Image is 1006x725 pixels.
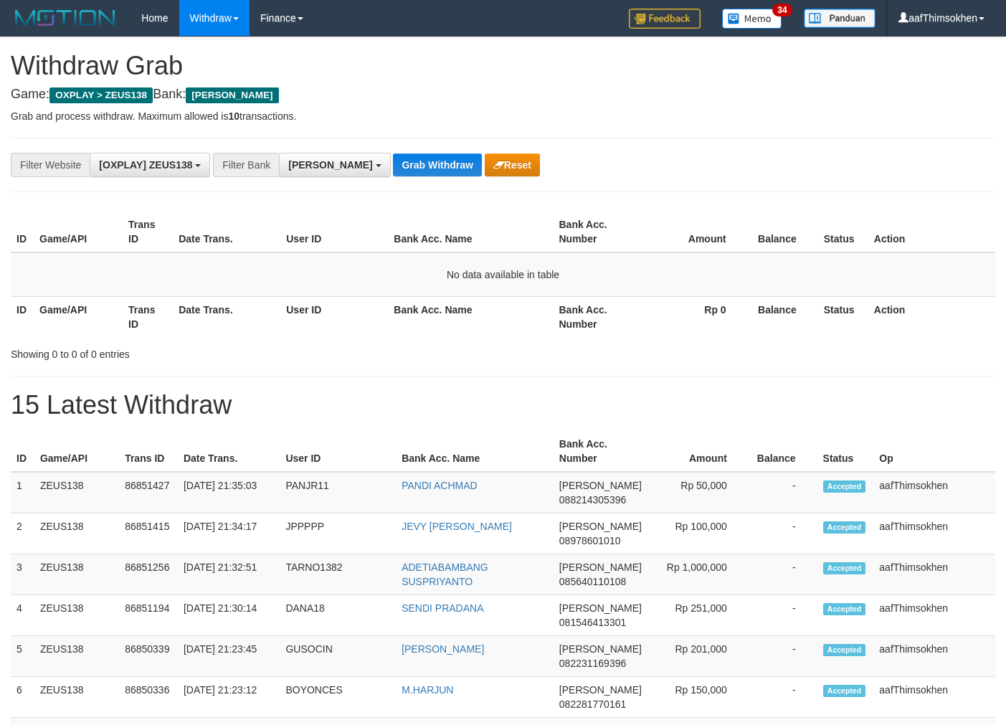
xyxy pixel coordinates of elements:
[647,677,749,718] td: Rp 150,000
[34,513,119,554] td: ZEUS138
[804,9,875,28] img: panduan.png
[749,636,817,677] td: -
[396,431,554,472] th: Bank Acc. Name
[119,554,178,595] td: 86851256
[393,153,481,176] button: Grab Withdraw
[11,87,995,102] h4: Game: Bank:
[11,212,34,252] th: ID
[868,212,995,252] th: Action
[213,153,279,177] div: Filter Bank
[49,87,153,103] span: OXPLAY > ZEUS138
[119,677,178,718] td: 86850336
[280,595,396,636] td: DANA18
[818,212,868,252] th: Status
[402,480,478,491] a: PANDI ACHMAD
[388,212,553,252] th: Bank Acc. Name
[34,431,119,472] th: Game/API
[818,296,868,337] th: Status
[34,296,123,337] th: Game/API
[559,602,642,614] span: [PERSON_NAME]
[288,159,372,171] span: [PERSON_NAME]
[173,296,280,337] th: Date Trans.
[11,677,34,718] td: 6
[119,431,178,472] th: Trans ID
[402,684,453,696] a: M.HARJUN
[178,513,280,554] td: [DATE] 21:34:17
[280,554,396,595] td: TARNO1382
[553,296,642,337] th: Bank Acc. Number
[647,636,749,677] td: Rp 201,000
[119,472,178,513] td: 86851427
[749,677,817,718] td: -
[559,535,621,546] span: Copy 08978601010 to clipboard
[749,431,817,472] th: Balance
[749,472,817,513] td: -
[279,153,390,177] button: [PERSON_NAME]
[280,513,396,554] td: JPPPPP
[647,472,749,513] td: Rp 50,000
[553,212,642,252] th: Bank Acc. Number
[119,513,178,554] td: 86851415
[748,212,818,252] th: Balance
[748,296,818,337] th: Balance
[823,603,866,615] span: Accepted
[11,513,34,554] td: 2
[11,595,34,636] td: 4
[647,554,749,595] td: Rp 1,000,000
[280,472,396,513] td: PANJR11
[11,7,120,29] img: MOTION_logo.png
[823,644,866,656] span: Accepted
[11,252,995,297] td: No data available in table
[873,513,995,554] td: aafThimsokhen
[178,554,280,595] td: [DATE] 21:32:51
[559,521,642,532] span: [PERSON_NAME]
[99,159,192,171] span: [OXPLAY] ZEUS138
[280,677,396,718] td: BOYONCES
[11,391,995,420] h1: 15 Latest Withdraw
[647,513,749,554] td: Rp 100,000
[11,52,995,80] h1: Withdraw Grab
[873,431,995,472] th: Op
[559,561,642,573] span: [PERSON_NAME]
[11,554,34,595] td: 3
[868,296,995,337] th: Action
[823,521,866,534] span: Accepted
[772,4,792,16] span: 34
[873,472,995,513] td: aafThimsokhen
[722,9,782,29] img: Button%20Memo.svg
[559,684,642,696] span: [PERSON_NAME]
[119,595,178,636] td: 86851194
[559,617,626,628] span: Copy 081546413301 to clipboard
[173,212,280,252] th: Date Trans.
[34,677,119,718] td: ZEUS138
[642,296,748,337] th: Rp 0
[11,431,34,472] th: ID
[280,636,396,677] td: GUSOCIN
[629,9,701,29] img: Feedback.jpg
[559,494,626,506] span: Copy 088214305396 to clipboard
[817,431,874,472] th: Status
[559,576,626,587] span: Copy 085640110108 to clipboard
[123,212,173,252] th: Trans ID
[11,153,90,177] div: Filter Website
[178,431,280,472] th: Date Trans.
[11,296,34,337] th: ID
[873,636,995,677] td: aafThimsokhen
[178,677,280,718] td: [DATE] 21:23:12
[178,595,280,636] td: [DATE] 21:30:14
[11,341,409,361] div: Showing 0 to 0 of 0 entries
[90,153,210,177] button: [OXPLAY] ZEUS138
[280,296,388,337] th: User ID
[873,595,995,636] td: aafThimsokhen
[647,595,749,636] td: Rp 251,000
[178,636,280,677] td: [DATE] 21:23:45
[186,87,278,103] span: [PERSON_NAME]
[34,636,119,677] td: ZEUS138
[749,554,817,595] td: -
[280,212,388,252] th: User ID
[485,153,540,176] button: Reset
[34,595,119,636] td: ZEUS138
[280,431,396,472] th: User ID
[554,431,647,472] th: Bank Acc. Number
[823,685,866,697] span: Accepted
